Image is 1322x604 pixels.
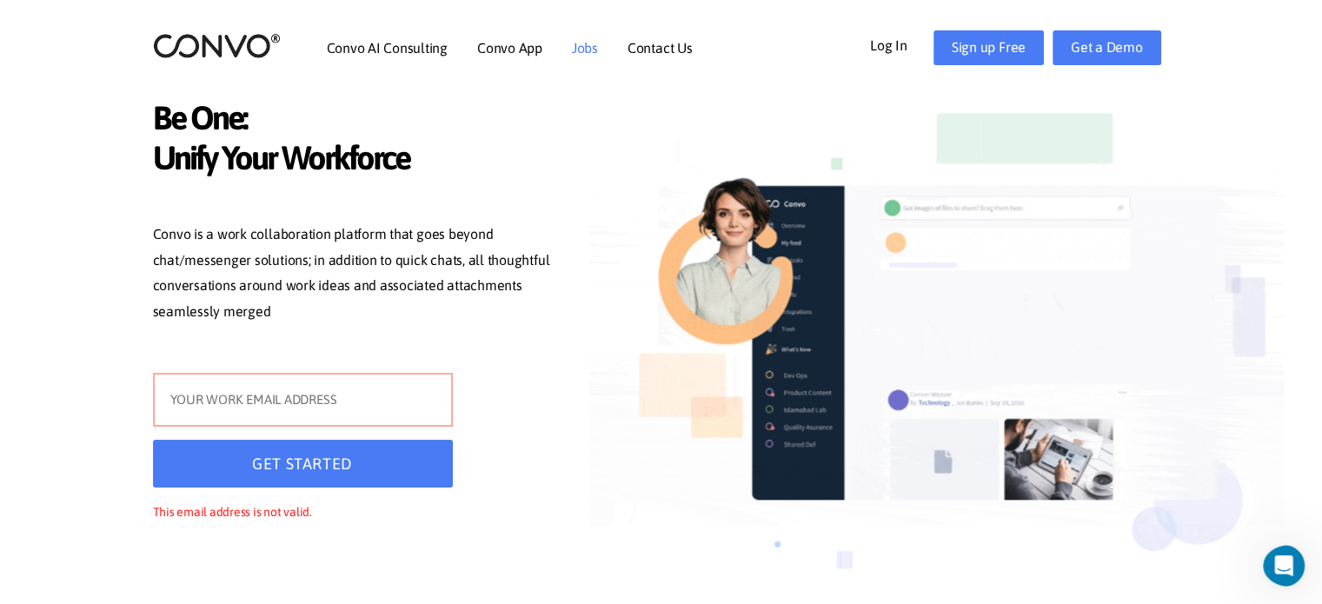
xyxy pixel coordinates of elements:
p: Convo is a work collaboration platform that goes beyond chat/messenger solutions; in addition to ... [153,222,561,329]
input: YOUR WORK EMAIL ADDRESS [153,373,453,427]
iframe: Intercom live chat [1263,545,1317,587]
button: GET STARTED [153,440,453,488]
img: logo_2.png [153,32,281,59]
span: Be One: [153,98,561,143]
a: Log In [870,30,933,58]
a: Jobs [572,41,598,55]
a: Sign up Free [933,30,1044,65]
span: Unify Your Workforce [153,138,561,183]
a: Get a Demo [1053,30,1161,65]
p: This email address is not valid. [153,501,453,523]
a: Contact Us [628,41,693,55]
a: Convo AI Consulting [327,41,448,55]
a: Convo App [477,41,542,55]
